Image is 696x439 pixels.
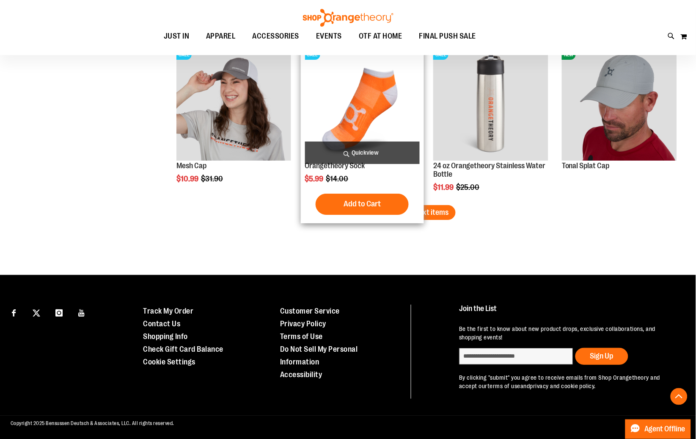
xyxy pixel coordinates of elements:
a: 24 oz Orangetheory Stainless Water Bottle [433,161,545,178]
a: Tonal Splat Cap [562,161,610,170]
a: Product image for Orangetheory Mesh CapSALE [176,45,292,162]
a: Orangetheory Sock [305,161,365,170]
button: Add to Cart [316,194,409,215]
span: APPAREL [206,27,236,46]
a: Shopping Info [143,332,188,341]
a: Check Gift Card Balance [143,345,224,353]
a: Mesh Cap [176,161,206,170]
span: EVENTS [316,27,342,46]
span: $5.99 [305,175,325,183]
a: Visit our X page [29,305,44,320]
span: Copyright 2025 Bensussen Deutsch & Associates, LLC. All rights reserved. [11,420,174,426]
img: Twitter [33,309,40,317]
a: Product image for Grey Tonal Splat CapNEW [562,45,677,162]
span: OTF AT HOME [359,27,402,46]
img: Product image for 24oz. Orangetheory Stainless Water Bottle [433,45,548,161]
a: Visit our Youtube page [74,305,89,320]
a: Privacy Policy [280,320,326,328]
img: Product image for Orangetheory Mesh Cap [176,45,292,161]
button: Load next items [393,205,456,220]
p: Be the first to know about new product drops, exclusive collaborations, and shopping events! [459,325,678,342]
span: FINAL PUSH SALE [419,27,476,46]
span: JUST IN [164,27,190,46]
div: product [301,41,424,223]
div: product [558,41,681,183]
a: Track My Order [143,307,194,315]
a: Visit our Facebook page [6,305,21,320]
a: Visit our Instagram page [52,305,66,320]
a: Do Not Sell My Personal Information [280,345,358,366]
button: Sign Up [575,348,628,365]
span: $14.00 [326,175,350,183]
h4: Join the List [459,305,678,320]
a: Customer Service [280,307,340,315]
a: Product image for Orangetheory SockSALE [305,45,420,162]
button: Agent Offline [625,420,691,439]
img: Shop Orangetheory [302,9,395,27]
span: Sign Up [590,352,613,360]
div: product [429,41,553,213]
span: $25.00 [456,183,481,192]
p: By clicking "submit" you agree to receive emails from Shop Orangetheory and accept our and [459,373,678,390]
a: Product image for 24oz. Orangetheory Stainless Water BottleSALE [433,45,548,162]
a: Quickview [305,142,420,164]
input: enter email [459,348,573,365]
span: $31.90 [201,175,224,183]
span: ACCESSORIES [253,27,300,46]
a: Accessibility [280,370,322,379]
a: Terms of Use [280,332,323,341]
span: $10.99 [176,175,200,183]
span: Agent Offline [645,425,685,433]
img: Product image for Orangetheory Sock [305,45,420,161]
button: Back To Top [671,388,688,405]
img: Product image for Grey Tonal Splat Cap [562,45,677,161]
div: product [172,41,296,204]
a: Contact Us [143,320,181,328]
span: Load next items [399,208,449,217]
span: Add to Cart [344,199,381,208]
a: privacy and cookie policy. [530,383,596,389]
span: $11.99 [433,183,455,192]
a: terms of use [487,383,520,389]
a: Cookie Settings [143,358,196,366]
